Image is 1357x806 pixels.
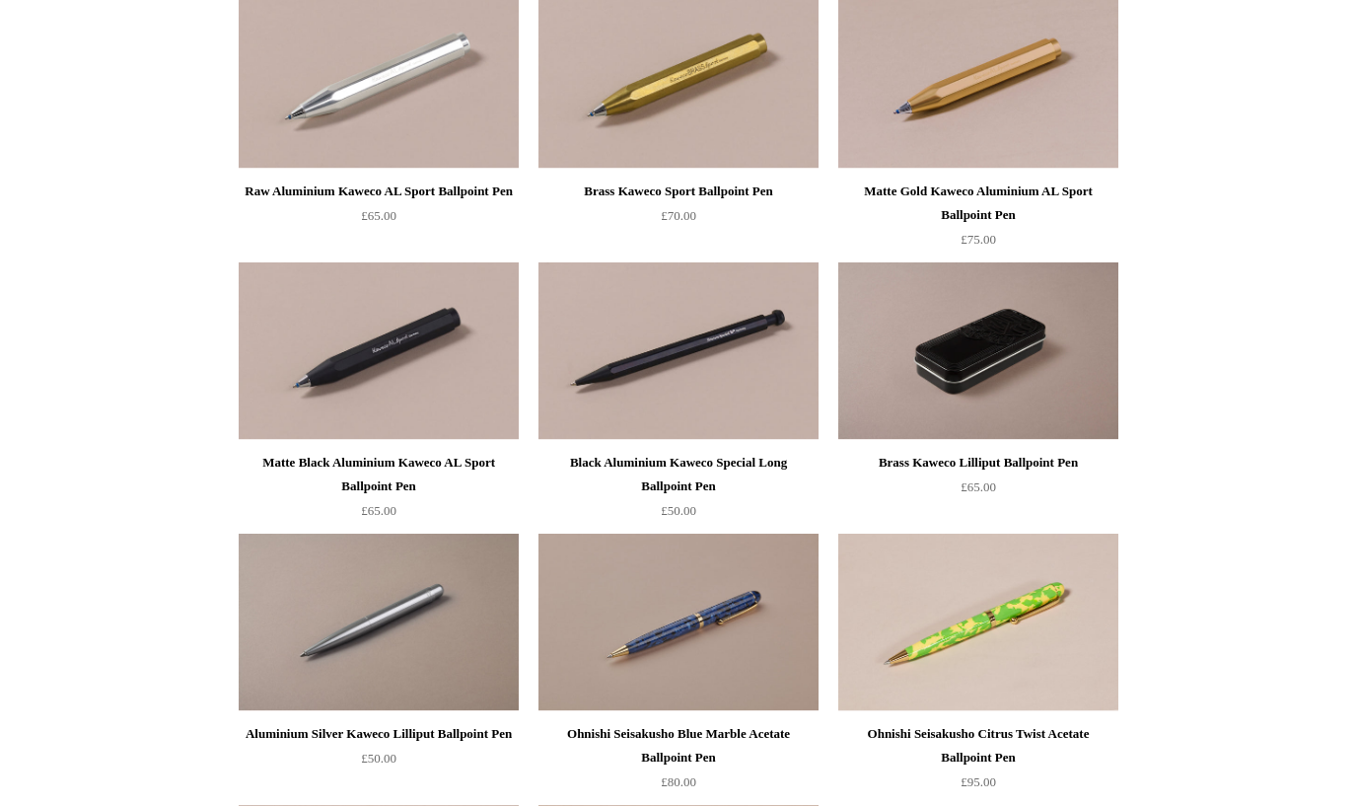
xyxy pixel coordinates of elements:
[838,451,1118,532] a: Brass Kaweco Lilliput Ballpoint Pen £65.00
[661,503,696,518] span: £50.00
[239,534,519,711] a: Aluminium Silver Kaweco Lilliput Ballpoint Pen Aluminium Silver Kaweco Lilliput Ballpoint Pen
[538,262,819,440] a: Black Aluminium Kaweco Special Long Ballpoint Pen Black Aluminium Kaweco Special Long Ballpoint Pen
[838,722,1118,803] a: Ohnishi Seisakusho Citrus Twist Acetate Ballpoint Pen £95.00
[961,774,996,789] span: £95.00
[838,180,1118,260] a: Matte Gold Kaweco Aluminium AL Sport Ballpoint Pen £75.00
[538,722,819,803] a: Ohnishi Seisakusho Blue Marble Acetate Ballpoint Pen £80.00
[838,262,1118,440] img: Brass Kaweco Lilliput Ballpoint Pen
[361,208,396,223] span: £65.00
[843,722,1113,769] div: Ohnishi Seisakusho Citrus Twist Acetate Ballpoint Pen
[661,208,696,223] span: £70.00
[361,503,396,518] span: £65.00
[239,180,519,260] a: Raw Aluminium Kaweco AL Sport Ballpoint Pen £65.00
[538,180,819,260] a: Brass Kaweco Sport Ballpoint Pen £70.00
[244,180,514,203] div: Raw Aluminium Kaweco AL Sport Ballpoint Pen
[543,180,814,203] div: Brass Kaweco Sport Ballpoint Pen
[538,451,819,532] a: Black Aluminium Kaweco Special Long Ballpoint Pen £50.00
[538,534,819,711] a: Ohnishi Seisakusho Blue Marble Acetate Ballpoint Pen Ohnishi Seisakusho Blue Marble Acetate Ballp...
[239,451,519,532] a: Matte Black Aluminium Kaweco AL Sport Ballpoint Pen £65.00
[543,451,814,498] div: Black Aluminium Kaweco Special Long Ballpoint Pen
[843,180,1113,227] div: Matte Gold Kaweco Aluminium AL Sport Ballpoint Pen
[543,722,814,769] div: Ohnishi Seisakusho Blue Marble Acetate Ballpoint Pen
[838,534,1118,711] a: Ohnishi Seisakusho Citrus Twist Acetate Ballpoint Pen Ohnishi Seisakusho Citrus Twist Acetate Bal...
[239,722,519,803] a: Aluminium Silver Kaweco Lilliput Ballpoint Pen £50.00
[244,722,514,746] div: Aluminium Silver Kaweco Lilliput Ballpoint Pen
[961,232,996,247] span: £75.00
[239,534,519,711] img: Aluminium Silver Kaweco Lilliput Ballpoint Pen
[838,262,1118,440] a: Brass Kaweco Lilliput Ballpoint Pen Brass Kaweco Lilliput Ballpoint Pen
[538,262,819,440] img: Black Aluminium Kaweco Special Long Ballpoint Pen
[239,262,519,440] a: Matte Black Aluminium Kaweco AL Sport Ballpoint Pen Matte Black Aluminium Kaweco AL Sport Ballpoi...
[239,262,519,440] img: Matte Black Aluminium Kaweco AL Sport Ballpoint Pen
[961,479,996,494] span: £65.00
[538,534,819,711] img: Ohnishi Seisakusho Blue Marble Acetate Ballpoint Pen
[843,451,1113,475] div: Brass Kaweco Lilliput Ballpoint Pen
[838,534,1118,711] img: Ohnishi Seisakusho Citrus Twist Acetate Ballpoint Pen
[244,451,514,498] div: Matte Black Aluminium Kaweco AL Sport Ballpoint Pen
[361,751,396,766] span: £50.00
[661,774,696,789] span: £80.00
